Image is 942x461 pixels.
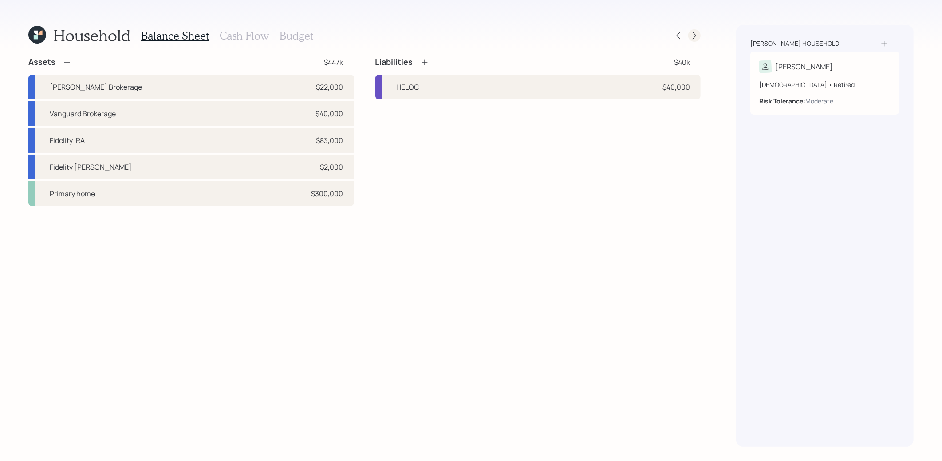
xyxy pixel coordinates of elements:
[50,135,85,146] div: Fidelity IRA
[750,39,839,48] div: [PERSON_NAME] household
[775,61,833,72] div: [PERSON_NAME]
[316,135,343,146] div: $83,000
[50,82,142,92] div: [PERSON_NAME] Brokerage
[805,96,833,106] div: Moderate
[50,188,95,199] div: Primary home
[320,162,343,172] div: $2,000
[324,57,343,68] div: $447k
[316,108,343,119] div: $40,000
[375,57,413,67] h4: Liabilities
[311,188,343,199] div: $300,000
[53,26,130,45] h1: Household
[674,57,690,68] div: $40k
[141,29,209,42] h3: Balance Sheet
[220,29,269,42] h3: Cash Flow
[280,29,313,42] h3: Budget
[759,97,805,105] b: Risk Tolerance:
[28,57,55,67] h4: Assets
[316,82,343,92] div: $22,000
[662,82,690,92] div: $40,000
[759,80,891,89] div: [DEMOGRAPHIC_DATA] • Retired
[397,82,419,92] div: HELOC
[50,162,132,172] div: Fidelity [PERSON_NAME]
[50,108,116,119] div: Vanguard Brokerage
